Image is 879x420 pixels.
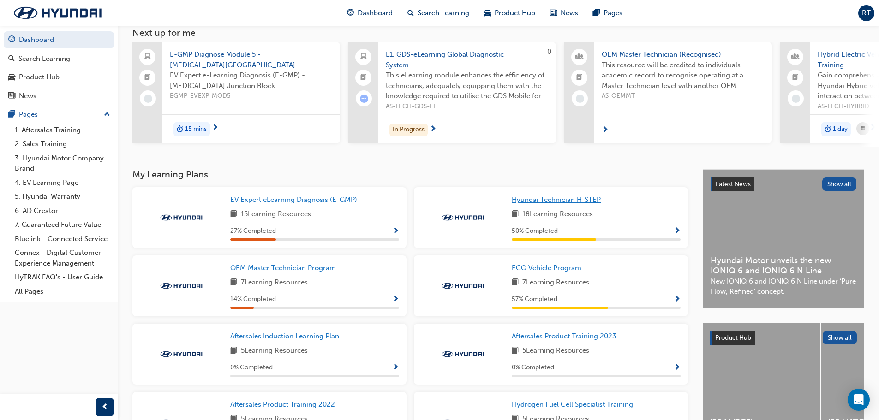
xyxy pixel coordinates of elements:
img: Trak [156,213,207,222]
span: 1 day [833,124,848,135]
a: Search Learning [4,50,114,67]
a: Bluelink - Connected Service [11,232,114,246]
span: 5 Learning Resources [241,345,308,357]
button: Show Progress [392,362,399,373]
span: EGMP-EVEXP-MOD5 [170,91,333,101]
span: booktick-icon [360,72,367,84]
span: Hyundai Motor unveils the new IONIQ 6 and IONIQ 6 N Line [711,255,856,276]
span: learningRecordVerb_NONE-icon [144,95,152,103]
a: Hydrogen Fuel Cell Specialist Training [512,399,637,410]
span: book-icon [230,345,237,357]
a: 2. Sales Training [11,137,114,151]
span: New IONIQ 6 and IONIQ 6 N Line under ‘Pure Flow, Refined’ concept. [711,276,856,297]
span: duration-icon [177,123,183,135]
a: OEM Master Technician (Recognised)This resource will be credited to individuals academic record t... [564,42,772,143]
a: Aftersales Induction Learning Plan [230,331,343,342]
a: E-GMP Diagnose Module 5 - [MEDICAL_DATA][GEOGRAPHIC_DATA]EV Expert e-Learning Diagnosis (E-GMP) -... [132,42,340,143]
span: prev-icon [102,402,108,413]
span: 27 % Completed [230,226,276,237]
span: book-icon [230,209,237,220]
span: 0 % Completed [512,362,554,373]
span: Aftersales Product Training 2023 [512,332,616,340]
span: 15 Learning Resources [241,209,311,220]
span: people-icon [576,51,583,63]
a: Aftersales Product Training 2023 [512,331,620,342]
span: people-icon [792,51,799,63]
button: Pages [4,106,114,123]
span: AS-OEMMT [602,91,765,101]
a: news-iconNews [543,4,586,23]
h3: Next up for me [118,28,879,38]
span: next-icon [869,124,876,132]
span: laptop-icon [360,51,367,63]
span: laptop-icon [144,51,151,63]
div: Search Learning [18,53,70,64]
span: book-icon [512,345,519,357]
div: In Progress [389,124,428,136]
a: 3. Hyundai Motor Company Brand [11,151,114,176]
a: Latest NewsShow allHyundai Motor unveils the new IONIQ 6 and IONIQ 6 N LineNew IONIQ 6 and IONIQ ... [703,169,864,308]
span: Show Progress [674,364,681,372]
a: EV Expert eLearning Diagnosis (E-GMP) [230,195,361,205]
span: AS-TECH-GDS-EL [386,101,549,112]
span: Show Progress [392,227,399,236]
a: 5. Hyundai Warranty [11,189,114,204]
span: OEM Master Technician Program [230,264,336,272]
a: car-iconProduct Hub [477,4,543,23]
span: L1. GDS-eLearning Global Diagnostic System [386,49,549,70]
span: EV Expert eLearning Diagnosis (E-GMP) [230,195,357,204]
span: Latest News [716,180,751,188]
span: learningRecordVerb_ATTEMPT-icon [360,95,368,103]
span: guage-icon [347,7,354,19]
div: Product Hub [19,72,60,83]
img: Trak [437,213,488,222]
a: pages-iconPages [586,4,630,23]
span: news-icon [8,92,15,101]
span: Hydrogen Fuel Cell Specialist Training [512,400,633,408]
span: guage-icon [8,36,15,44]
span: 50 % Completed [512,226,558,237]
span: next-icon [602,126,609,135]
span: 14 % Completed [230,294,276,305]
span: RT [862,8,871,18]
span: car-icon [8,73,15,82]
span: Product Hub [715,334,751,342]
span: Show Progress [674,227,681,236]
a: Hyundai Technician H-STEP [512,195,604,205]
a: 0L1. GDS-eLearning Global Diagnostic SystemThis eLearning module enhances the efficiency of techn... [348,42,556,143]
span: duration-icon [825,123,831,135]
a: Aftersales Product Training 2022 [230,399,339,410]
div: Open Intercom Messenger [848,389,870,411]
span: search-icon [407,7,414,19]
button: Show Progress [392,225,399,237]
a: guage-iconDashboard [340,4,400,23]
div: Pages [19,109,38,120]
span: Aftersales Induction Learning Plan [230,332,339,340]
button: DashboardSearch LearningProduct HubNews [4,30,114,106]
span: This resource will be credited to individuals academic record to recognise operating at a Master ... [602,60,765,91]
span: book-icon [512,209,519,220]
span: 18 Learning Resources [522,209,593,220]
a: Product HubShow all [710,331,857,345]
span: next-icon [212,124,219,132]
button: RT [858,5,874,21]
button: Show all [822,177,857,191]
span: search-icon [8,55,15,63]
img: Trak [156,349,207,359]
img: Trak [156,281,207,290]
span: E-GMP Diagnose Module 5 - [MEDICAL_DATA][GEOGRAPHIC_DATA] [170,49,333,70]
span: learningRecordVerb_NONE-icon [576,95,584,103]
a: 6. AD Creator [11,204,114,218]
img: Trak [437,349,488,359]
button: Show Progress [674,294,681,305]
a: 4. EV Learning Page [11,176,114,190]
a: HyTRAK FAQ's - User Guide [11,270,114,284]
span: 7 Learning Resources [241,277,308,289]
button: Show Progress [674,362,681,373]
div: News [19,91,36,101]
span: Pages [604,8,622,18]
span: Show Progress [674,296,681,304]
span: This eLearning module enhances the efficiency of technicians, adequately equipping them with the ... [386,70,549,101]
span: next-icon [430,125,437,134]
